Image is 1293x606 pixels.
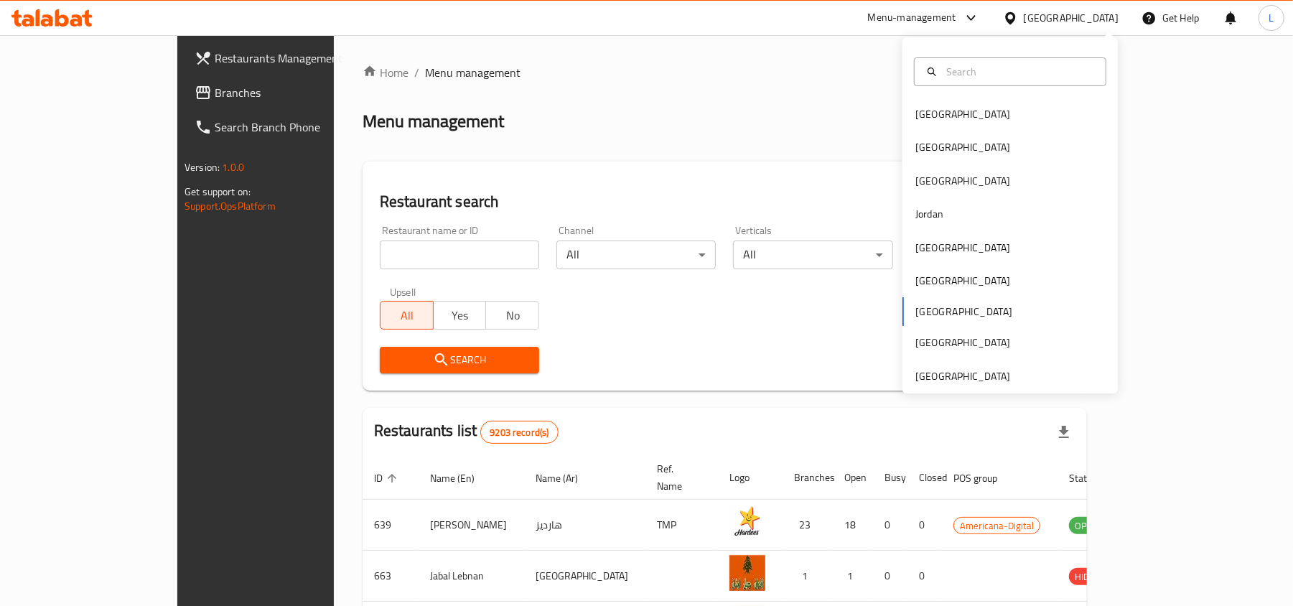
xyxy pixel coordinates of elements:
button: All [380,301,434,330]
h2: Restaurant search [380,191,1070,213]
div: [GEOGRAPHIC_DATA] [915,173,1010,189]
td: 0 [873,500,907,551]
div: [GEOGRAPHIC_DATA] [1024,10,1119,26]
span: Branches [215,84,382,101]
span: L [1269,10,1274,26]
span: Restaurants Management [215,50,382,67]
a: Restaurants Management [183,41,393,75]
div: [GEOGRAPHIC_DATA] [915,240,1010,256]
th: Open [833,456,873,500]
img: Jabal Lebnan [729,555,765,591]
button: Yes [433,301,487,330]
div: Export file [1047,415,1081,449]
h2: Menu management [363,110,504,133]
h2: Restaurants list [374,420,559,444]
td: [PERSON_NAME] [419,500,524,551]
td: 0 [907,500,942,551]
td: Jabal Lebnan [419,551,524,602]
th: Branches [783,456,833,500]
span: HIDDEN [1069,569,1112,585]
a: Branches [183,75,393,110]
td: [GEOGRAPHIC_DATA] [524,551,645,602]
span: Get support on: [185,182,251,201]
span: Version: [185,158,220,177]
span: 9203 record(s) [481,426,557,439]
span: Americana-Digital [954,518,1040,534]
div: [GEOGRAPHIC_DATA] [915,368,1010,384]
label: Upsell [390,286,416,297]
div: Total records count [480,421,558,444]
input: Search for restaurant name or ID.. [380,241,539,269]
img: Hardee's [729,504,765,540]
div: All [733,241,892,269]
td: 0 [873,551,907,602]
div: Menu-management [868,9,956,27]
div: [GEOGRAPHIC_DATA] [915,335,1010,350]
div: All [556,241,716,269]
nav: breadcrumb [363,64,1087,81]
span: All [386,305,428,326]
div: OPEN [1069,517,1104,534]
div: [GEOGRAPHIC_DATA] [915,273,1010,289]
div: Jordan [915,206,943,222]
td: 23 [783,500,833,551]
span: OPEN [1069,518,1104,534]
td: هارديز [524,500,645,551]
span: 1.0.0 [222,158,244,177]
button: Search [380,347,539,373]
span: Menu management [425,64,521,81]
span: Search Branch Phone [215,118,382,136]
td: TMP [645,500,718,551]
li: / [414,64,419,81]
td: 1 [783,551,833,602]
th: Closed [907,456,942,500]
span: ID [374,470,401,487]
div: HIDDEN [1069,568,1112,585]
span: Status [1069,470,1116,487]
span: Yes [439,305,481,326]
span: Ref. Name [657,460,701,495]
td: 0 [907,551,942,602]
span: No [492,305,533,326]
input: Search [940,64,1097,80]
a: Search Branch Phone [183,110,393,144]
span: Search [391,351,528,369]
td: 18 [833,500,873,551]
td: 1 [833,551,873,602]
span: Name (En) [430,470,493,487]
a: Support.OpsPlatform [185,197,276,215]
th: Logo [718,456,783,500]
th: Busy [873,456,907,500]
span: Name (Ar) [536,470,597,487]
span: POS group [953,470,1016,487]
button: No [485,301,539,330]
div: [GEOGRAPHIC_DATA] [915,106,1010,122]
div: [GEOGRAPHIC_DATA] [915,139,1010,155]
